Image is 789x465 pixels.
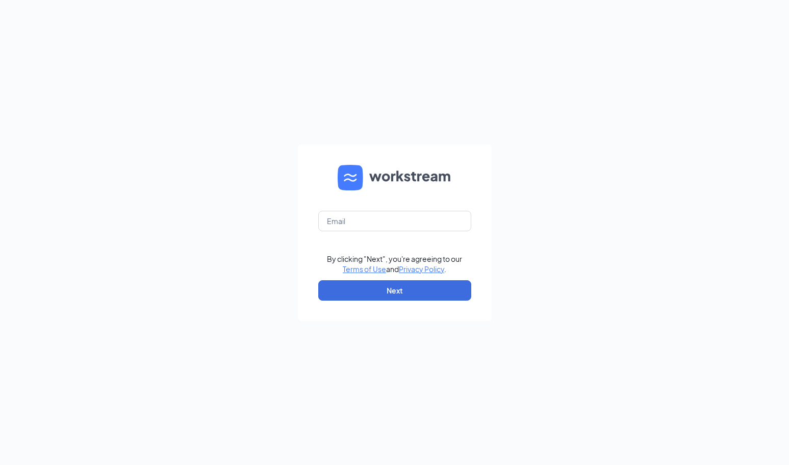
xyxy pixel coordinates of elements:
[327,254,462,274] div: By clicking "Next", you're agreeing to our and .
[318,211,471,231] input: Email
[338,165,452,190] img: WS logo and Workstream text
[318,280,471,301] button: Next
[399,264,444,274] a: Privacy Policy
[343,264,386,274] a: Terms of Use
